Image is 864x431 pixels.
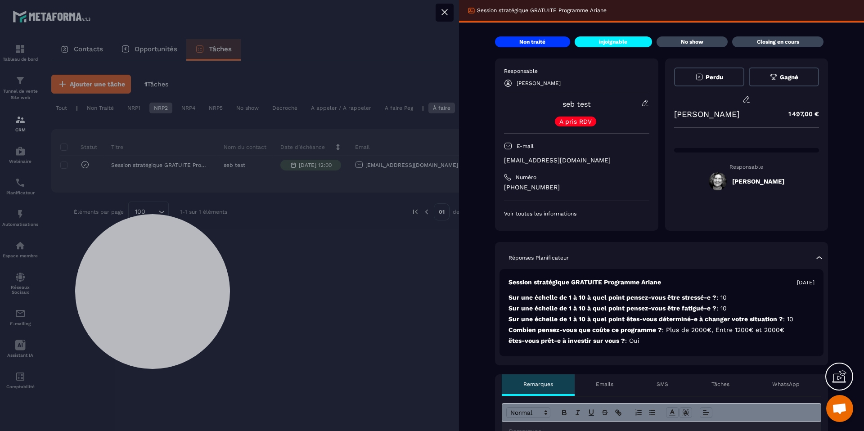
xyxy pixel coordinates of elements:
p: Emails [596,381,613,388]
h5: [PERSON_NAME] [732,178,784,185]
span: : 10 [783,315,793,323]
p: Non traité [519,38,545,45]
p: injoignable [599,38,627,45]
p: Sur une échelle de 1 à 10 à quel point êtes-vous déterminé-e à changer votre situation ? [508,315,814,323]
p: [PHONE_NUMBER] [504,183,649,192]
p: Voir toutes les informations [504,210,649,217]
p: [PERSON_NAME] [674,109,739,119]
p: Réponses Planificateur [508,254,569,261]
p: Session stratégique GRATUITE Programme Ariane [477,7,607,14]
p: Session stratégique GRATUITE Programme Ariane [508,278,661,287]
p: Sur une échelle de 1 à 10 à quel point pensez-vous être stressé-e ? [508,293,814,302]
p: Remarques [523,381,553,388]
span: : 10 [716,305,727,312]
button: Gagné [749,67,819,86]
p: A pris RDV [559,118,592,125]
p: [EMAIL_ADDRESS][DOMAIN_NAME] [504,156,649,165]
span: : 10 [716,294,727,301]
p: E-mail [517,143,534,150]
a: seb test [562,100,591,108]
p: SMS [657,381,668,388]
p: Closing en cours [757,38,799,45]
p: No show [681,38,703,45]
p: Responsable [674,164,819,170]
p: Combien pensez-vous que coûte ce programme ? [508,326,814,334]
button: Perdu [674,67,744,86]
p: ëtes-vous prêt-e à investir sur vous ? [508,337,814,345]
p: [PERSON_NAME] [517,80,561,86]
div: Ouvrir le chat [826,395,853,422]
span: : Plus de 2000€, Entre 1200€ et 2000€ [662,326,784,333]
p: Numéro [516,174,536,181]
span: : Oui [625,337,639,344]
p: Sur une échelle de 1 à 10 à quel point pensez-vous être fatigué-e ? [508,304,814,313]
p: WhatsApp [772,381,800,388]
p: Responsable [504,67,649,75]
p: 1 497,00 € [779,105,819,123]
span: Gagné [780,74,798,81]
p: Tâches [711,381,729,388]
span: Perdu [706,74,723,81]
p: [DATE] [797,279,814,286]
